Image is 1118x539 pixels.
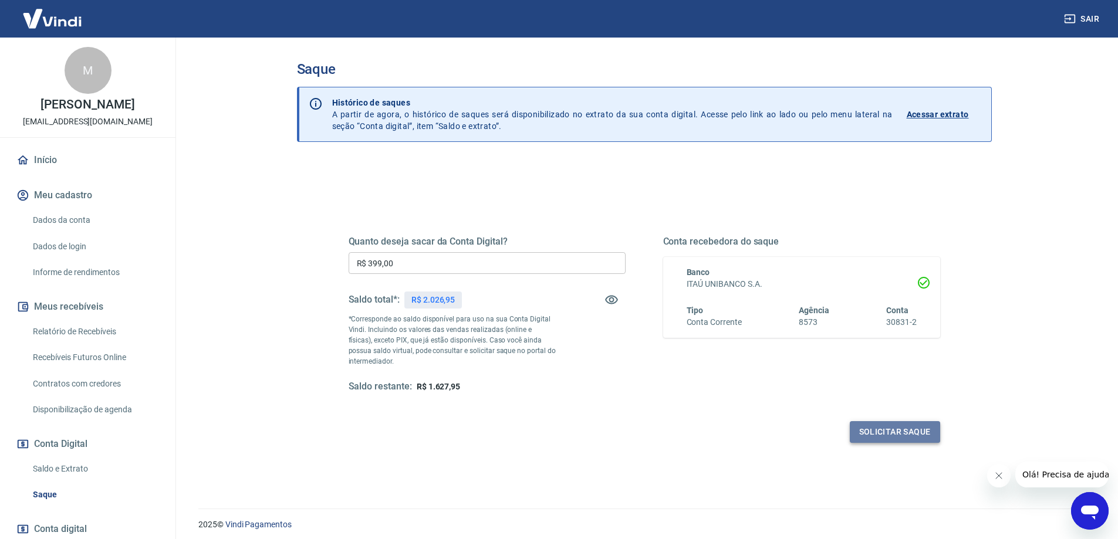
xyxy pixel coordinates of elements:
span: R$ 1.627,95 [417,382,460,391]
span: Agência [799,306,829,315]
a: Acessar extrato [907,97,982,132]
p: R$ 2.026,95 [411,294,455,306]
button: Sair [1062,8,1104,30]
a: Disponibilização de agenda [28,398,161,422]
span: Tipo [687,306,704,315]
button: Meu cadastro [14,182,161,208]
p: *Corresponde ao saldo disponível para uso na sua Conta Digital Vindi. Incluindo os valores das ve... [349,314,556,367]
button: Conta Digital [14,431,161,457]
iframe: Botão para abrir a janela de mensagens [1071,492,1109,530]
span: Conta digital [34,521,87,537]
a: Contratos com credores [28,372,161,396]
img: Vindi [14,1,90,36]
h6: ITAÚ UNIBANCO S.A. [687,278,917,290]
h3: Saque [297,61,992,77]
p: [PERSON_NAME] [40,99,134,111]
span: Conta [886,306,908,315]
button: Solicitar saque [850,421,940,443]
a: Relatório de Recebíveis [28,320,161,344]
iframe: Fechar mensagem [987,464,1011,487]
p: 2025 © [198,518,1090,531]
a: Vindi Pagamentos [225,520,292,529]
h5: Saldo restante: [349,381,412,393]
p: Histórico de saques [332,97,893,109]
div: M [65,47,112,94]
a: Dados de login [28,235,161,259]
iframe: Mensagem da empresa [1015,462,1109,487]
h5: Saldo total*: [349,294,400,306]
a: Informe de rendimentos [28,260,161,284]
h6: 8573 [799,316,829,328]
span: Olá! Precisa de ajuda? [7,8,99,18]
h5: Conta recebedora do saque [663,236,940,248]
p: A partir de agora, o histórico de saques será disponibilizado no extrato da sua conta digital. Ac... [332,97,893,132]
button: Meus recebíveis [14,294,161,320]
a: Início [14,147,161,173]
span: Banco [687,267,710,277]
a: Saldo e Extrato [28,457,161,481]
h6: Conta Corrente [687,316,742,328]
a: Recebíveis Futuros Online [28,345,161,369]
a: Saque [28,483,161,507]
h5: Quanto deseja sacar da Conta Digital? [349,236,626,248]
h6: 30831-2 [886,316,917,328]
p: [EMAIL_ADDRESS][DOMAIN_NAME] [23,116,153,128]
a: Dados da conta [28,208,161,232]
p: Acessar extrato [907,109,969,120]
